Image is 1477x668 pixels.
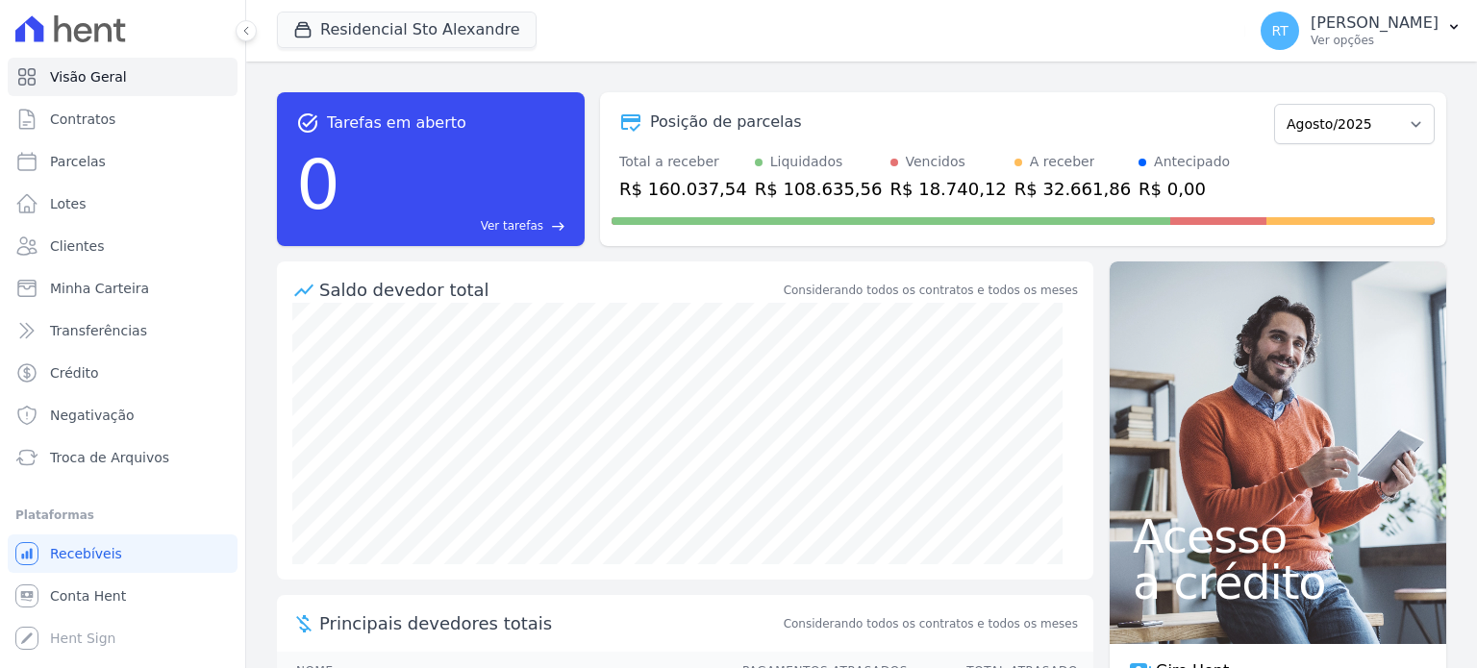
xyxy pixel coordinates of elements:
[8,534,238,573] a: Recebíveis
[15,504,230,527] div: Plataformas
[8,58,238,96] a: Visão Geral
[296,135,340,235] div: 0
[8,396,238,434] a: Negativação
[8,438,238,477] a: Troca de Arquivos
[551,219,565,234] span: east
[277,12,537,48] button: Residencial Sto Alexandre
[8,311,238,350] a: Transferências
[1139,176,1230,202] div: R$ 0,00
[1245,4,1477,58] button: RT [PERSON_NAME] Ver opções
[8,100,238,138] a: Contratos
[8,185,238,223] a: Lotes
[1133,559,1423,606] span: a crédito
[348,217,565,235] a: Ver tarefas east
[50,152,106,171] span: Parcelas
[906,152,965,172] div: Vencidos
[8,227,238,265] a: Clientes
[50,236,104,256] span: Clientes
[50,586,126,606] span: Conta Hent
[50,279,149,298] span: Minha Carteira
[755,176,883,202] div: R$ 108.635,56
[50,363,99,383] span: Crédito
[50,406,135,425] span: Negativação
[1133,513,1423,559] span: Acesso
[319,610,780,636] span: Principais devedores totais
[327,111,466,135] span: Tarefas em aberto
[1030,152,1095,172] div: A receber
[1311,33,1439,48] p: Ver opções
[296,111,319,135] span: task_alt
[1311,13,1439,33] p: [PERSON_NAME]
[1014,176,1131,202] div: R$ 32.661,86
[319,277,780,303] div: Saldo devedor total
[770,152,843,172] div: Liquidados
[619,152,747,172] div: Total a receber
[481,217,543,235] span: Ver tarefas
[8,577,238,615] a: Conta Hent
[8,354,238,392] a: Crédito
[50,110,115,129] span: Contratos
[50,194,87,213] span: Lotes
[8,142,238,181] a: Parcelas
[50,544,122,563] span: Recebíveis
[1154,152,1230,172] div: Antecipado
[890,176,1007,202] div: R$ 18.740,12
[50,67,127,87] span: Visão Geral
[619,176,747,202] div: R$ 160.037,54
[50,448,169,467] span: Troca de Arquivos
[8,269,238,308] a: Minha Carteira
[1271,24,1288,37] span: RT
[50,321,147,340] span: Transferências
[784,282,1078,299] div: Considerando todos os contratos e todos os meses
[650,111,802,134] div: Posição de parcelas
[784,615,1078,632] span: Considerando todos os contratos e todos os meses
